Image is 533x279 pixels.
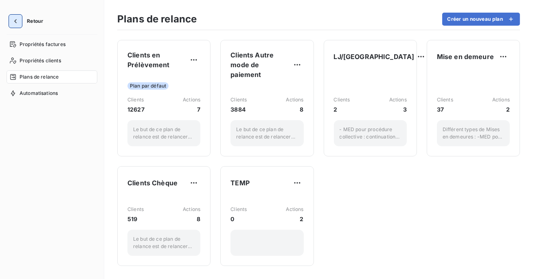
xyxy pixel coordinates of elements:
[389,105,407,114] span: 3
[389,96,407,103] span: Actions
[286,206,303,213] span: Actions
[183,105,200,114] span: 7
[127,82,169,90] span: Plan par défaut
[20,73,59,81] span: Plans de relance
[133,126,195,141] p: Le but de ce plan de relance est de relancer tous les clients avec des factures impayées dont leu...
[127,96,145,103] span: Clients
[334,105,350,114] span: 2
[127,105,145,114] span: 12627
[230,215,247,223] span: 0
[230,178,250,188] span: TEMP
[7,38,97,51] a: Propriétés factures
[437,96,453,103] span: Clients
[437,52,494,62] span: Mise en demeure
[20,41,66,48] span: Propriétés factures
[334,96,350,103] span: Clients
[492,96,510,103] span: Actions
[230,96,247,103] span: Clients
[7,15,50,28] button: Retour
[183,215,200,223] span: 8
[127,178,178,188] span: Clients Chèque
[7,87,97,100] a: Automatisations
[127,50,187,70] span: Clients en Prélèvement
[183,206,200,213] span: Actions
[230,206,247,213] span: Clients
[334,52,415,62] span: LJ/[GEOGRAPHIC_DATA]
[117,12,197,26] h3: Plans de relance
[286,215,303,223] span: 2
[286,96,303,103] span: Actions
[236,126,298,141] p: Le but de ce plan de relance est de relancer tous les clients avec des factures impayées dont leu...
[7,70,97,83] a: Plans de relance
[20,57,61,64] span: Propriétés clients
[286,105,303,114] span: 8
[183,96,200,103] span: Actions
[230,105,247,114] span: 3884
[230,50,290,79] span: Clients Autre mode de paiement
[437,105,453,114] span: 37
[492,105,510,114] span: 2
[7,54,97,67] a: Propriétés clients
[27,19,43,24] span: Retour
[442,13,520,26] button: Créer un nouveau plan
[340,126,401,141] p: - MED pour procédure collective : continuation du contrat -Déclaration de créances
[127,215,144,223] span: 519
[133,235,195,250] p: Le but de ce plan de relance est de relancer tous les clients avec des factures impayées dont leu...
[127,206,144,213] span: Clients
[20,90,58,97] span: Automatisations
[505,251,525,271] iframe: Intercom live chat
[443,126,504,141] p: Différent types de Mises en demeures : -MED pour Impayé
